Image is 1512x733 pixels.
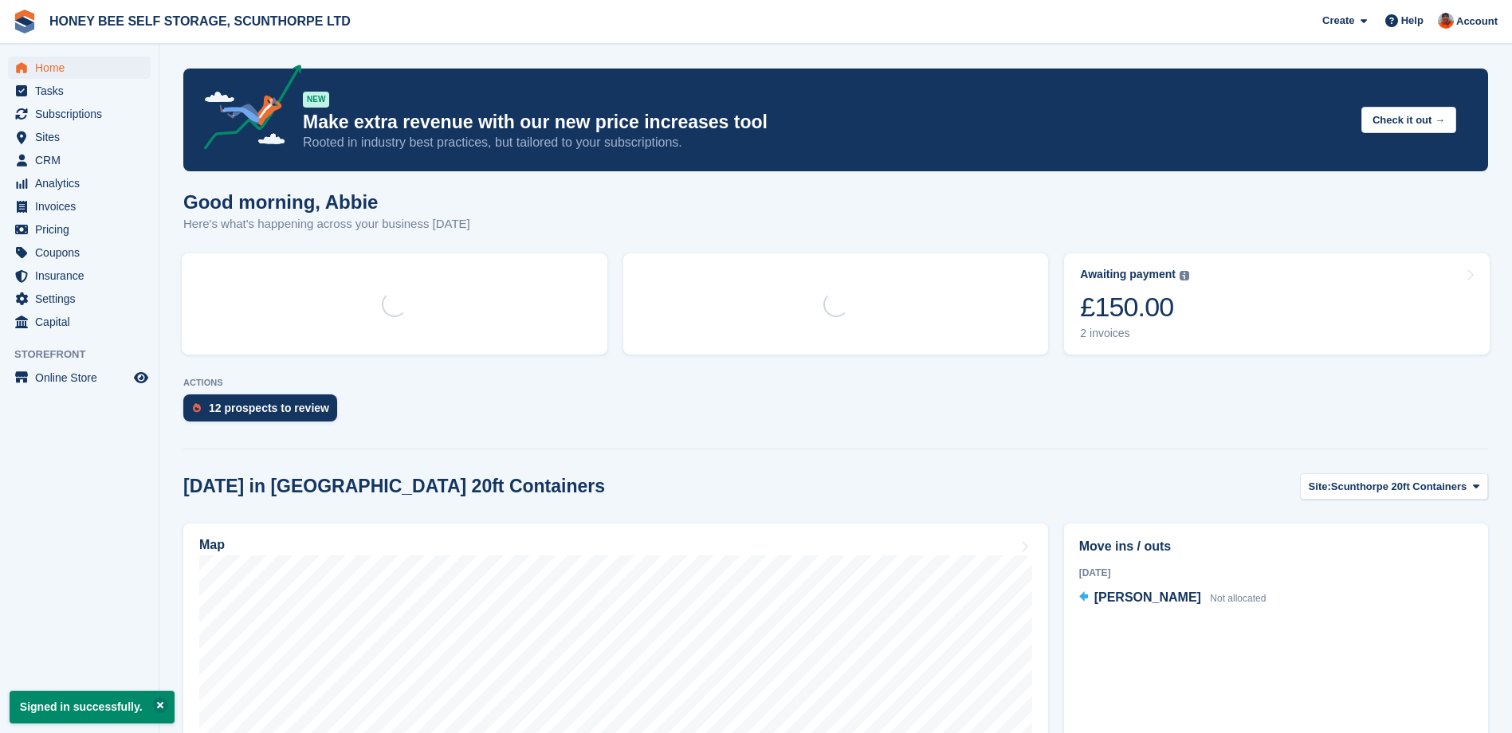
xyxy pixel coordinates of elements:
[35,57,131,79] span: Home
[43,8,357,34] a: HONEY BEE SELF STORAGE, SCUNTHORPE LTD
[8,288,151,310] a: menu
[35,126,131,148] span: Sites
[132,368,151,387] a: Preview store
[1094,590,1201,604] span: [PERSON_NAME]
[183,476,605,497] h2: [DATE] in [GEOGRAPHIC_DATA] 20ft Containers
[35,366,131,389] span: Online Store
[8,172,151,194] a: menu
[183,191,470,213] h1: Good morning, Abbie
[193,403,201,413] img: prospect-51fa495bee0391a8d652442698ab0144808aea92771e9ea1ae160a38d050c398.svg
[183,378,1488,388] p: ACTIONS
[35,103,131,125] span: Subscriptions
[35,172,131,194] span: Analytics
[8,218,151,241] a: menu
[35,195,131,218] span: Invoices
[1322,13,1354,29] span: Create
[1309,479,1331,495] span: Site:
[303,92,329,108] div: NEW
[10,691,175,723] p: Signed in successfully.
[14,347,159,363] span: Storefront
[190,65,302,155] img: price-adjustments-announcement-icon-8257ccfd72463d97f412b2fc003d46551f7dbcb40ab6d574587a9cd5c0d94...
[8,366,151,389] a: menu
[1080,327,1189,340] div: 2 invoices
[199,538,225,552] h2: Map
[8,241,151,264] a: menu
[1080,268,1176,281] div: Awaiting payment
[35,241,131,264] span: Coupons
[35,218,131,241] span: Pricing
[35,80,131,102] span: Tasks
[8,126,151,148] a: menu
[8,57,151,79] a: menu
[1080,291,1189,323] div: £150.00
[8,265,151,287] a: menu
[1438,13,1454,29] img: Abbie Tucker
[1401,13,1424,29] span: Help
[35,311,131,333] span: Capital
[1079,588,1267,609] a: [PERSON_NAME] Not allocated
[35,288,131,310] span: Settings
[1064,253,1490,355] a: Awaiting payment £150.00 2 invoices
[35,265,131,287] span: Insurance
[8,103,151,125] a: menu
[303,111,1349,134] p: Make extra revenue with our new price increases tool
[209,402,329,414] div: 12 prospects to review
[8,149,151,171] a: menu
[1456,14,1498,29] span: Account
[35,149,131,171] span: CRM
[1361,107,1456,133] button: Check it out →
[183,394,345,429] a: 12 prospects to review
[303,134,1349,151] p: Rooted in industry best practices, but tailored to your subscriptions.
[1180,271,1189,280] img: icon-info-grey-7440780725fd019a000dd9b08b2336e03edf1995a4989e88bcd33f0948082b44.svg
[8,311,151,333] a: menu
[8,80,151,102] a: menu
[1079,566,1473,580] div: [DATE]
[1079,537,1473,556] h2: Move ins / outs
[1210,593,1266,604] span: Not allocated
[13,10,37,33] img: stora-icon-8386f47178a22dfd0bd8f6a31ec36ba5ce8667c1dd55bd0f319d3a0aa187defe.svg
[1300,473,1488,500] button: Site: Scunthorpe 20ft Containers
[1331,479,1467,495] span: Scunthorpe 20ft Containers
[8,195,151,218] a: menu
[183,215,470,233] p: Here's what's happening across your business [DATE]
